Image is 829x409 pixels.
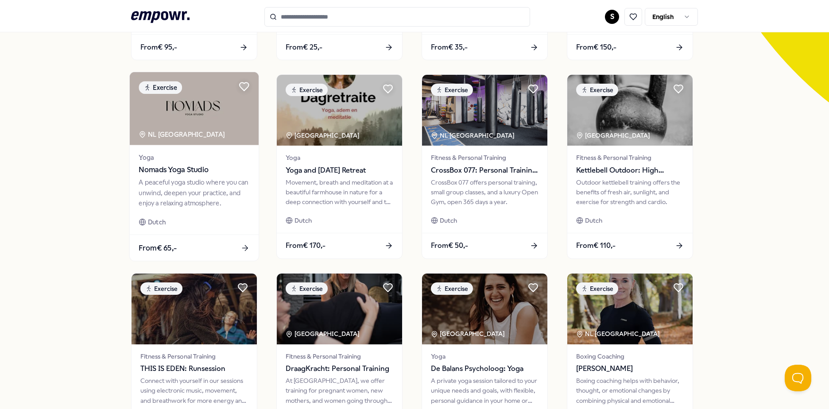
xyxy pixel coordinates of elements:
div: Exercise [286,282,328,295]
a: package imageExercise[GEOGRAPHIC_DATA] YogaYoga and [DATE] RetreatMovement, breath and meditation... [276,74,403,259]
a: package imageExercise[GEOGRAPHIC_DATA] Fitness & Personal TrainingKettlebell Outdoor: High Intens... [567,74,693,259]
span: Fitness & Personal Training [140,351,248,361]
iframe: Help Scout Beacon - Open [785,365,811,391]
img: package image [422,274,547,344]
div: NL [GEOGRAPHIC_DATA] [431,131,516,140]
span: From € 65,- [139,242,176,254]
div: [GEOGRAPHIC_DATA] [576,131,651,140]
span: Yoga [286,153,393,162]
img: package image [422,75,547,146]
span: Boxing Coaching [576,351,684,361]
div: Connect with yourself in our sessions using electronic music, movement, and breathwork for more e... [140,376,248,405]
span: Fitness & Personal Training [431,153,538,162]
span: Kettlebell Outdoor: High Intensity Training [576,165,684,176]
span: Yoga [431,351,538,361]
div: NL [GEOGRAPHIC_DATA] [576,329,661,339]
span: From € 150,- [576,42,616,53]
div: Exercise [431,282,473,295]
img: package image [277,274,402,344]
div: Exercise [140,282,182,295]
span: From € 110,- [576,240,616,251]
div: Exercise [431,84,473,96]
div: A peaceful yoga studio where you can unwind, deepen your practice, and enjoy a relaxing atmosphere. [139,177,249,208]
img: package image [567,274,693,344]
div: Movement, breath and meditation at a beautiful farmhouse in nature for a deep connection with you... [286,177,393,207]
span: Dutch [585,216,602,225]
div: NL [GEOGRAPHIC_DATA] [139,130,226,140]
span: De Balans Psycholoog: Yoga [431,363,538,374]
span: From € 95,- [140,42,177,53]
div: Boxing coaching helps with behavior, thought, or emotional changes by combining physical and emot... [576,376,684,405]
button: S [605,10,619,24]
img: package image [130,72,259,145]
img: package image [567,75,693,146]
span: DraagKracht: Personal Training [286,363,393,374]
input: Search for products, categories or subcategories [264,7,530,27]
span: From € 50,- [431,240,468,251]
img: package image [132,274,257,344]
span: Nomads Yoga Studio [139,164,249,176]
div: Exercise [576,282,618,295]
div: Exercise [286,84,328,96]
span: From € 170,- [286,240,325,251]
span: Dutch [440,216,457,225]
span: CrossBox 077: Personal Training & Open Gym [431,165,538,176]
div: [GEOGRAPHIC_DATA] [286,131,361,140]
span: THIS IS EDEN: Runsession [140,363,248,374]
span: Dutch [294,216,312,225]
div: Outdoor kettlebell training offers the benefits of fresh air, sunlight, and exercise for strength... [576,177,684,207]
span: From € 35,- [431,42,468,53]
div: CrossBox 077 offers personal training, small group classes, and a luxury Open Gym, open 365 days ... [431,177,538,207]
span: Yoga [139,152,249,162]
span: Fitness & Personal Training [286,351,393,361]
span: [PERSON_NAME] [576,363,684,374]
div: A private yoga session tailored to your unique needs and goals, with flexible, personal guidance ... [431,376,538,405]
div: [GEOGRAPHIC_DATA] [431,329,506,339]
a: package imageExerciseNL [GEOGRAPHIC_DATA] Fitness & Personal TrainingCrossBox 077: Personal Train... [422,74,548,259]
div: [GEOGRAPHIC_DATA] [286,329,361,339]
span: Fitness & Personal Training [576,153,684,162]
img: package image [277,75,402,146]
a: package imageExerciseNL [GEOGRAPHIC_DATA] YogaNomads Yoga StudioA peaceful yoga studio where you ... [129,72,260,262]
div: Exercise [576,84,618,96]
div: Exercise [139,81,182,94]
span: Dutch [148,217,166,228]
span: Yoga and [DATE] Retreat [286,165,393,176]
span: From € 25,- [286,42,322,53]
div: At [GEOGRAPHIC_DATA], we offer training for pregnant women, new mothers, and women going through ... [286,376,393,405]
